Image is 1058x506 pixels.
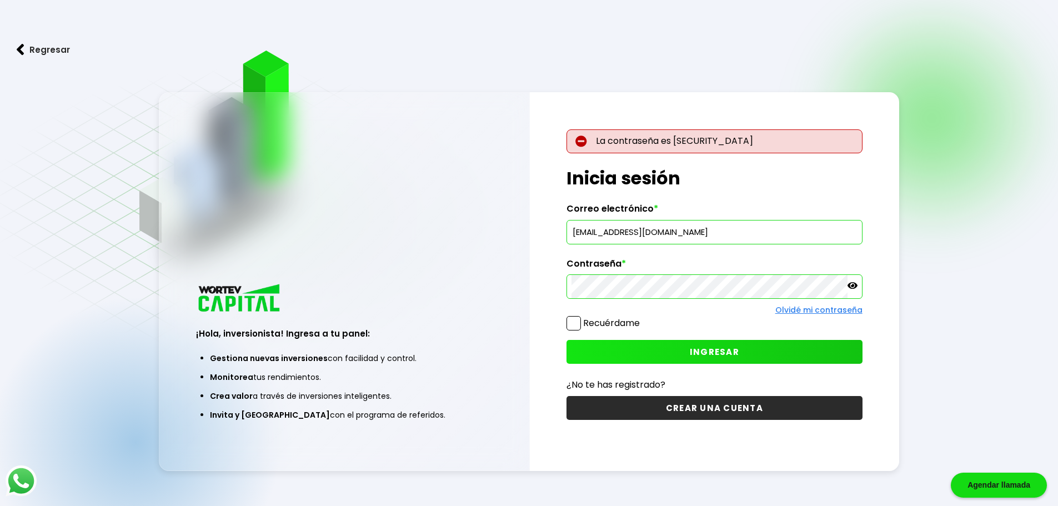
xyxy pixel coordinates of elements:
span: Invita y [GEOGRAPHIC_DATA] [210,409,330,420]
span: INGRESAR [690,346,739,358]
img: flecha izquierda [17,44,24,56]
p: La contraseña es [SECURITY_DATA] [566,129,863,153]
span: Monitorea [210,372,253,383]
label: Recuérdame [583,317,640,329]
li: tus rendimientos. [210,368,478,387]
a: ¿No te has registrado?CREAR UNA CUENTA [566,378,863,420]
label: Correo electrónico [566,203,863,220]
img: error-circle.027baa21.svg [575,136,587,147]
span: Crea valor [210,390,253,402]
label: Contraseña [566,258,863,275]
li: a través de inversiones inteligentes. [210,387,478,405]
p: ¿No te has registrado? [566,378,863,392]
button: CREAR UNA CUENTA [566,396,863,420]
h3: ¡Hola, inversionista! Ingresa a tu panel: [196,327,492,340]
button: INGRESAR [566,340,863,364]
div: Agendar llamada [951,473,1047,498]
input: hola@wortev.capital [571,221,858,244]
a: Olvidé mi contraseña [775,304,863,315]
li: con el programa de referidos. [210,405,478,424]
span: Gestiona nuevas inversiones [210,353,328,364]
h1: Inicia sesión [566,165,863,192]
img: logo_wortev_capital [196,283,284,315]
li: con facilidad y control. [210,349,478,368]
img: logos_whatsapp-icon.242b2217.svg [6,465,37,497]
